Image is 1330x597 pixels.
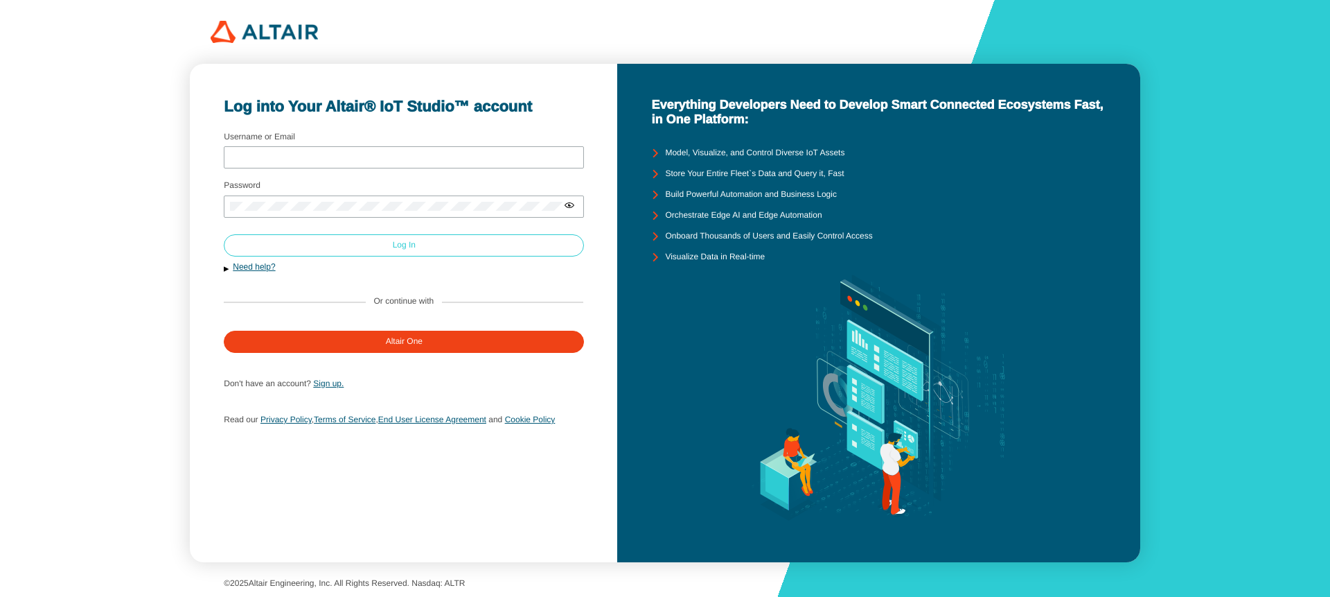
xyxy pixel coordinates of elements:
[665,211,822,220] unity-typography: Orchestrate Edge AI and Edge Automation
[211,21,318,43] img: 320px-Altair_logo.png
[651,98,1106,126] unity-typography: Everything Developers Need to Develop Smart Connected Ecosystems Fast, in One Platform:
[224,410,583,429] p: , ,
[224,262,583,274] button: Need help?
[665,148,844,158] unity-typography: Model, Visualize, and Control Diverse IoT Assets
[314,415,375,424] a: Terms of Service
[488,415,502,424] span: and
[665,190,836,200] unity-typography: Build Powerful Automation and Business Logic
[313,379,344,388] a: Sign up.
[260,415,312,424] a: Privacy Policy
[378,415,486,424] a: End User License Agreement
[665,232,872,241] unity-typography: Onboard Thousands of Users and Easily Control Access
[224,132,295,141] label: Username or Email
[224,415,258,424] span: Read our
[224,579,1106,589] p: © Altair Engineering, Inc. All Rights Reserved. Nasdaq: ALTR
[374,297,434,306] label: Or continue with
[233,262,275,272] a: Need help?
[731,268,1027,528] img: background.svg
[224,98,583,115] unity-typography: Log into Your Altair® IoT Studio™ account
[505,415,556,424] a: Cookie Policy
[224,379,311,388] span: Don't have an account?
[665,252,765,262] unity-typography: Visualize Data in Real-time
[224,180,260,190] label: Password
[230,578,249,588] span: 2025
[665,169,844,179] unity-typography: Store Your Entire Fleet`s Data and Query it, Fast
